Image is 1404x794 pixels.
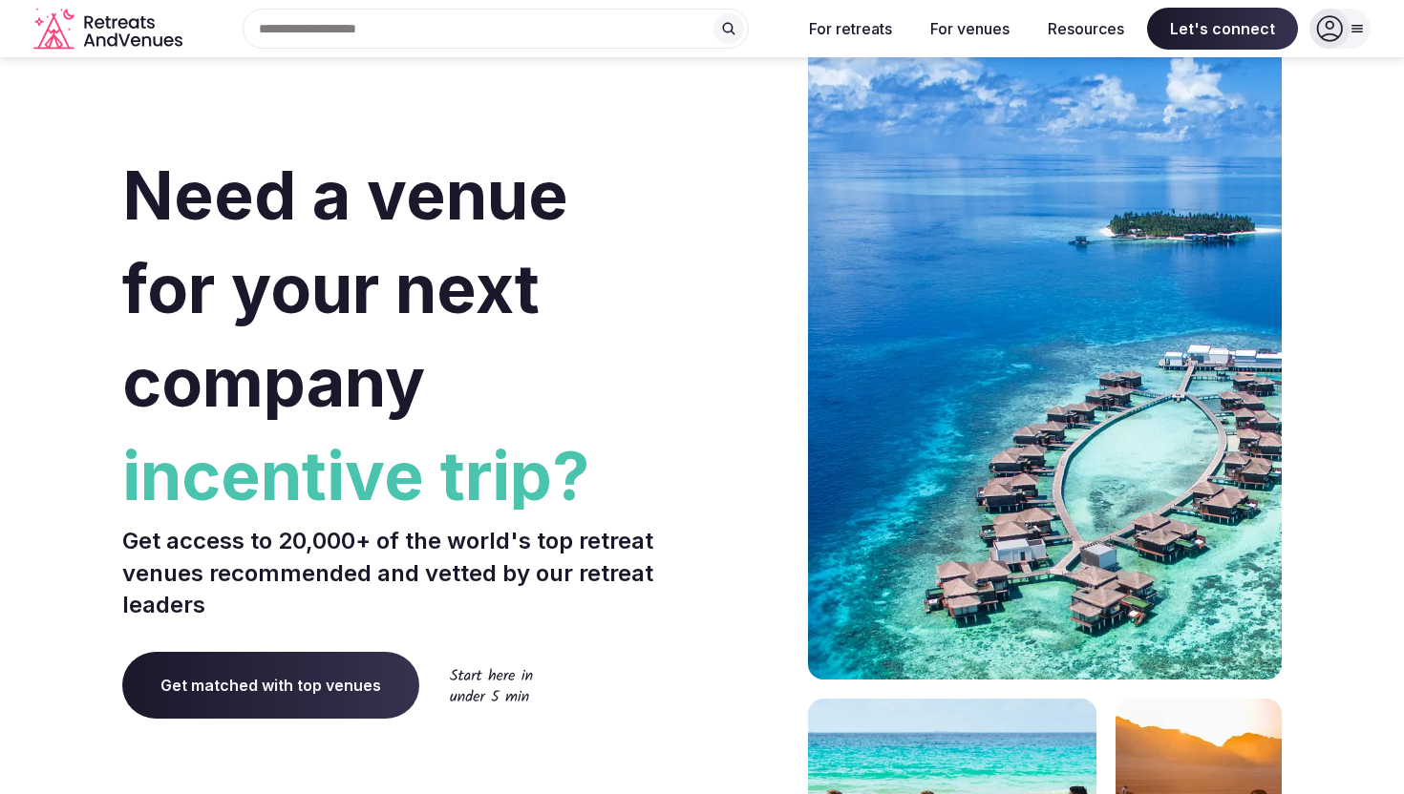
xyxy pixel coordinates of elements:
span: Let's connect [1147,8,1298,50]
button: Resources [1032,8,1139,50]
a: Visit the homepage [33,8,186,51]
span: Need a venue for your next company [122,155,568,423]
svg: Retreats and Venues company logo [33,8,186,51]
p: Get access to 20,000+ of the world's top retreat venues recommended and vetted by our retreat lea... [122,525,694,621]
button: For retreats [794,8,907,50]
span: incentive trip? [122,429,694,523]
button: For venues [915,8,1025,50]
img: Start here in under 5 min [450,668,533,701]
a: Get matched with top venues [122,652,419,719]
